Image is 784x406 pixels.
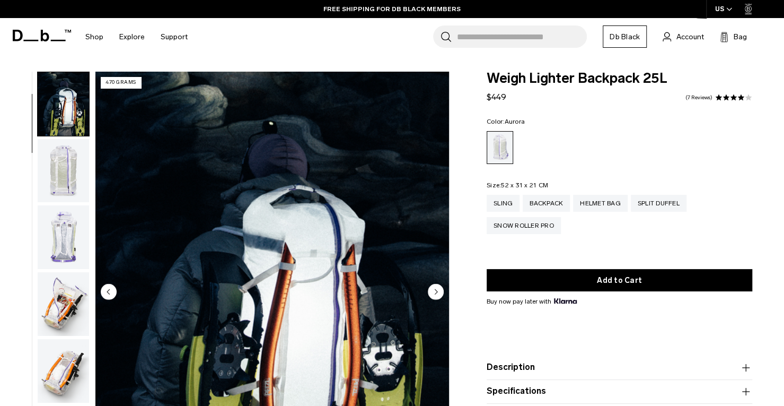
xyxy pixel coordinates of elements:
button: Previous slide [101,283,117,301]
a: Explore [119,18,145,56]
button: Weigh_Lighter_Backpack_25L_4.png [37,272,90,336]
a: Snow Roller Pro [487,217,561,234]
img: Weigh_Lighter_Backpack_25L_5.png [38,339,89,403]
span: Weigh Lighter Backpack 25L [487,72,752,85]
a: Sling [487,195,519,212]
a: Shop [85,18,103,56]
p: 470 grams [101,77,141,88]
button: Description [487,361,752,374]
a: Db Black [603,25,647,48]
img: Weigh_Lighter_Backpack_25L_2.png [38,139,89,203]
a: Aurora [487,131,513,164]
legend: Color: [487,118,525,125]
a: Backpack [523,195,570,212]
button: Add to Cart [487,269,752,291]
img: {"height" => 20, "alt" => "Klarna"} [554,298,577,304]
span: $449 [487,92,506,102]
a: Helmet Bag [573,195,628,212]
span: Account [676,31,704,42]
a: 7 reviews [685,95,712,100]
button: Weigh_Lighter_Backpack_25L_3.png [37,205,90,270]
button: Weigh_Lighter_Backpack_25L_5.png [37,339,90,403]
img: Weigh_Lighter_Backpack_25L_Lifestyle_new.png [38,72,89,136]
a: Support [161,18,188,56]
button: Weigh_Lighter_Backpack_25L_Lifestyle_new.png [37,72,90,136]
img: Weigh_Lighter_Backpack_25L_3.png [38,205,89,269]
span: Aurora [504,118,525,125]
button: Bag [720,30,747,43]
button: Weigh_Lighter_Backpack_25L_2.png [37,139,90,203]
a: Account [663,30,704,43]
img: Weigh_Lighter_Backpack_25L_4.png [38,272,89,336]
span: Buy now pay later with [487,297,577,306]
span: Bag [734,31,747,42]
legend: Size: [487,182,548,188]
nav: Main Navigation [77,18,196,56]
span: 52 x 31 x 21 CM [501,182,548,189]
button: Specifications [487,385,752,398]
a: FREE SHIPPING FOR DB BLACK MEMBERS [323,4,461,14]
a: Split Duffel [631,195,686,212]
button: Next slide [428,283,444,301]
